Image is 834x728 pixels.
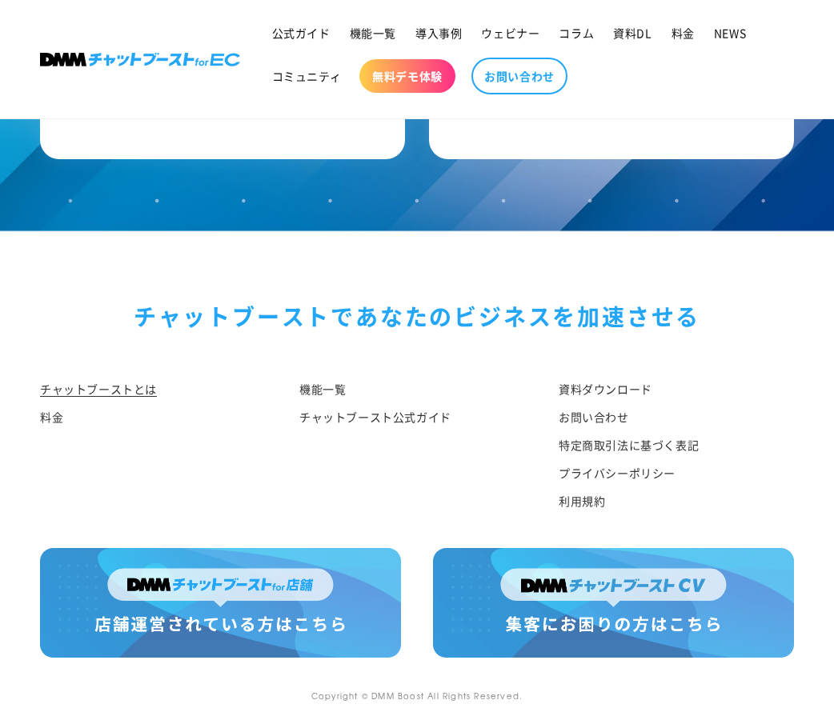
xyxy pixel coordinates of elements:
[299,403,451,431] a: チャットブースト公式ガイド
[311,690,523,702] small: Copyright © DMM Boost All Rights Reserved.
[484,69,555,83] span: お問い合わせ
[40,379,157,403] a: チャットブーストとは
[415,26,462,40] span: 導入事例
[549,16,603,50] a: コラム
[559,459,676,487] a: プライバシーポリシー
[433,548,794,658] img: 集客にお困りの方はこちら
[40,548,401,658] img: 店舗運営されている方はこちら
[714,26,746,40] span: NEWS
[272,69,343,83] span: コミュニティ
[40,53,240,66] img: 株式会社DMM Boost
[559,487,605,515] a: 利用規約
[350,26,396,40] span: 機能一覧
[613,26,652,40] span: 資料DL
[471,58,567,94] a: お問い合わせ
[40,296,794,336] div: チャットブーストで あなたのビジネスを加速させる
[40,403,63,431] a: 料金
[559,431,699,459] a: 特定商取引法に基づく表記
[471,16,549,50] a: ウェビナー
[406,16,471,50] a: 導入事例
[263,16,340,50] a: 公式ガイド
[662,16,704,50] a: 料金
[559,26,594,40] span: コラム
[340,16,406,50] a: 機能一覧
[372,69,443,83] span: 無料デモ体験
[359,59,455,93] a: 無料デモ体験
[263,59,352,93] a: コミュニティ
[272,26,331,40] span: 公式ガイド
[481,26,539,40] span: ウェビナー
[559,379,652,403] a: 資料ダウンロード
[672,26,695,40] span: 料金
[299,379,346,403] a: 機能一覧
[559,403,629,431] a: お問い合わせ
[603,16,661,50] a: 資料DL
[704,16,756,50] a: NEWS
